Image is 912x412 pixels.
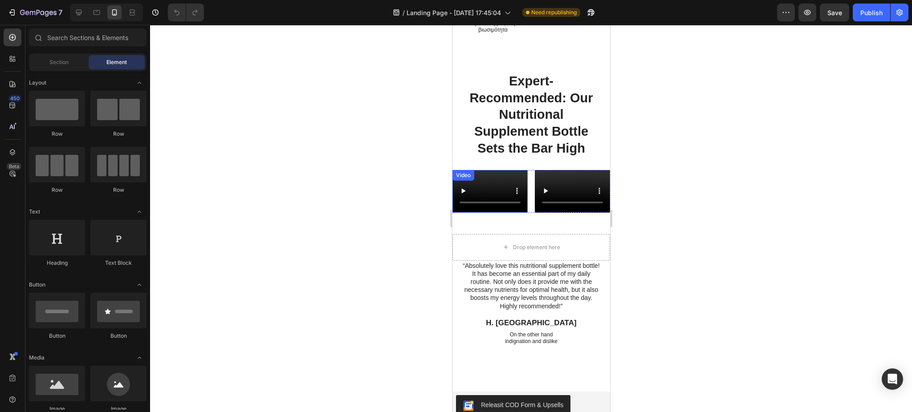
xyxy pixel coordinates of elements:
[58,7,62,18] p: 7
[860,8,883,17] div: Publish
[29,186,85,194] div: Row
[531,8,577,16] span: Need republishing
[29,354,45,362] span: Media
[882,368,903,390] div: Open Intercom Messenger
[4,4,66,21] button: 7
[407,8,501,17] span: Landing Page - [DATE] 17:45:04
[132,76,147,90] span: Toggle open
[29,28,147,46] input: Search Sections & Elements
[132,205,147,219] span: Toggle open
[4,370,118,392] button: Releasit COD Form & Upsells
[29,332,85,340] div: Button
[132,351,147,365] span: Toggle open
[132,278,147,292] span: Toggle open
[29,259,85,267] div: Heading
[29,208,40,216] span: Text
[28,376,111,385] div: Releasit COD Form & Upsells
[8,95,21,102] div: 450
[90,130,147,138] div: Row
[49,58,69,66] span: Section
[452,25,610,412] iframe: Design area
[820,4,849,21] button: Save
[90,259,147,267] div: Text Block
[90,332,147,340] div: Button
[29,79,46,87] span: Layout
[29,281,45,289] span: Button
[827,9,842,16] span: Save
[106,58,127,66] span: Element
[11,376,21,386] img: CKKYs5695_ICEAE=.webp
[29,130,85,138] div: Row
[403,8,405,17] span: /
[90,186,147,194] div: Row
[853,4,890,21] button: Publish
[7,163,21,170] div: Beta
[168,4,204,21] div: Undo/Redo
